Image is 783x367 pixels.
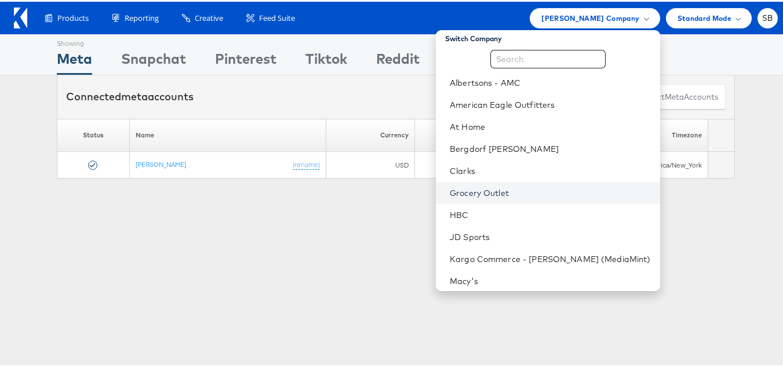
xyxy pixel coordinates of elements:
[121,88,148,101] span: meta
[541,10,639,23] span: [PERSON_NAME] Company
[195,11,223,22] span: Creative
[665,90,684,101] span: meta
[121,47,186,73] div: Snapchat
[57,47,92,73] div: Meta
[450,119,651,131] a: At Home
[450,97,651,109] a: American Eagle Outfitters
[450,208,651,219] a: HBC
[762,13,773,20] span: SB
[450,252,651,263] a: Kargo Commerce - [PERSON_NAME] (MediaMint)
[678,10,731,23] span: Standard Mode
[490,48,606,67] input: Search
[626,82,726,108] button: ConnectmetaAccounts
[450,230,651,241] a: JD Sports
[215,47,276,73] div: Pinterest
[57,117,130,150] th: Status
[305,47,347,73] div: Tiktok
[66,88,194,103] div: Connected accounts
[415,117,556,150] th: ID
[326,117,415,150] th: Currency
[415,150,556,177] td: 100266950083399
[450,163,651,175] a: Clarks
[326,150,415,177] td: USD
[450,274,651,285] a: Macy's
[293,158,320,168] a: (rename)
[259,11,295,22] span: Feed Suite
[129,117,326,150] th: Name
[376,47,420,73] div: Reddit
[450,75,651,87] a: Albertsons - AMC
[445,27,660,42] div: Switch Company
[136,158,186,167] a: [PERSON_NAME]
[125,11,159,22] span: Reporting
[57,11,89,22] span: Products
[450,141,651,153] a: Bergdorf [PERSON_NAME]
[450,186,651,197] a: Grocery Outlet
[57,33,92,47] div: Showing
